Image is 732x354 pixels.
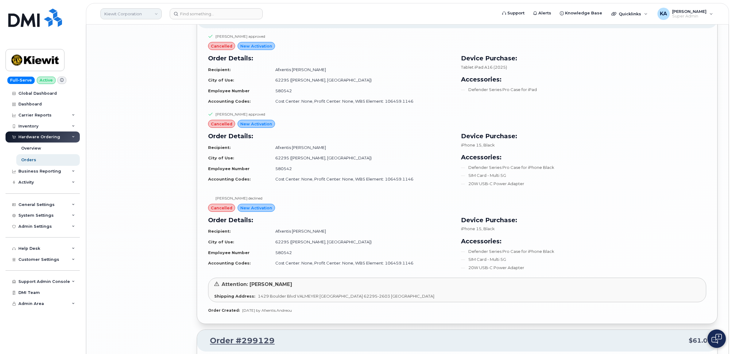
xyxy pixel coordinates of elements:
span: , Black [482,226,495,231]
strong: City of Use: [208,155,234,160]
li: SIM Card - Multi 5G [461,173,707,178]
strong: City of Use: [208,78,234,82]
h3: Order Details: [208,215,454,225]
td: 62295 ([PERSON_NAME], [GEOGRAPHIC_DATA]) [270,75,454,86]
div: [PERSON_NAME] approved [215,34,265,39]
span: cancelled [211,43,232,49]
td: Cost Center: None, Profit Center: None, WBS Element: 106459.1146 [270,258,454,268]
div: [PERSON_NAME] declined [215,196,262,201]
span: [PERSON_NAME] [672,9,707,14]
td: Cost Center: None, Profit Center: None, WBS Element: 106459.1146 [270,96,454,107]
strong: Employee Number [208,88,250,93]
span: KA [660,10,667,17]
span: [DATE] by Afxentis.Andreou [242,308,292,313]
strong: Recipient: [208,67,231,72]
span: 1429 Boulder Blvd VALMEYER [GEOGRAPHIC_DATA] 62295-2603 [GEOGRAPHIC_DATA] [258,294,434,299]
strong: Order Created: [208,308,240,313]
span: $61.03 [689,336,712,345]
td: Afxentis [PERSON_NAME] [270,64,454,75]
td: 62295 ([PERSON_NAME], [GEOGRAPHIC_DATA]) [270,153,454,163]
strong: Shipping Address: [214,294,255,299]
span: Super Admin [672,14,707,19]
span: cancelled [211,205,232,211]
span: Attention: [PERSON_NAME] [222,281,292,287]
td: 580542 [270,86,454,96]
h3: Order Details: [208,131,454,141]
strong: Employee Number [208,250,250,255]
a: Knowledge Base [556,7,606,19]
strong: City of Use: [208,239,234,244]
li: Defender Series Pro Case for iPad [461,87,707,93]
span: Knowledge Base [565,10,602,16]
h3: Device Purchase: [461,54,707,63]
strong: Accounting Codes: [208,177,251,181]
img: Open chat [711,334,722,344]
a: Alerts [529,7,556,19]
h3: Accessories: [461,237,707,246]
td: 580542 [270,163,454,174]
span: iPhone 15 [461,226,482,231]
td: 62295 ([PERSON_NAME], [GEOGRAPHIC_DATA]) [270,237,454,247]
td: Cost Center: None, Profit Center: None, WBS Element: 106459.1146 [270,174,454,185]
strong: Recipient: [208,229,231,234]
span: Alerts [538,10,551,16]
h3: Accessories: [461,75,707,84]
h3: Accessories: [461,153,707,162]
div: Karla Adams [653,8,717,20]
h3: Order Details: [208,54,454,63]
span: Tablet iPad A16 (2025) [461,65,507,70]
li: SIM Card - Multi 5G [461,257,707,262]
h3: Device Purchase: [461,131,707,141]
li: Defender Series Pro Case for iPhone Black [461,249,707,254]
span: New Activation [240,43,272,49]
strong: Accounting Codes: [208,261,251,265]
strong: Recipient: [208,145,231,150]
a: Kiewit Corporation [100,8,162,19]
span: Quicklinks [619,11,641,16]
span: New Activation [240,121,272,127]
td: Afxentis [PERSON_NAME] [270,226,454,237]
li: 20W USB-C Power Adapter [461,181,707,187]
div: [PERSON_NAME] approved [215,112,265,117]
div: Quicklinks [607,8,652,20]
span: , Black [482,143,495,147]
h3: Device Purchase: [461,215,707,225]
span: Support [507,10,525,16]
span: cancelled [211,121,232,127]
strong: Employee Number [208,166,250,171]
a: Order #299129 [203,335,275,346]
td: 580542 [270,247,454,258]
span: iPhone 15 [461,143,482,147]
a: Support [498,7,529,19]
strong: Accounting Codes: [208,99,251,104]
li: Defender Series Pro Case for iPhone Black [461,165,707,170]
input: Find something... [170,8,263,19]
span: New Activation [240,205,272,211]
td: Afxentis [PERSON_NAME] [270,142,454,153]
li: 20W USB-C Power Adapter [461,265,707,271]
